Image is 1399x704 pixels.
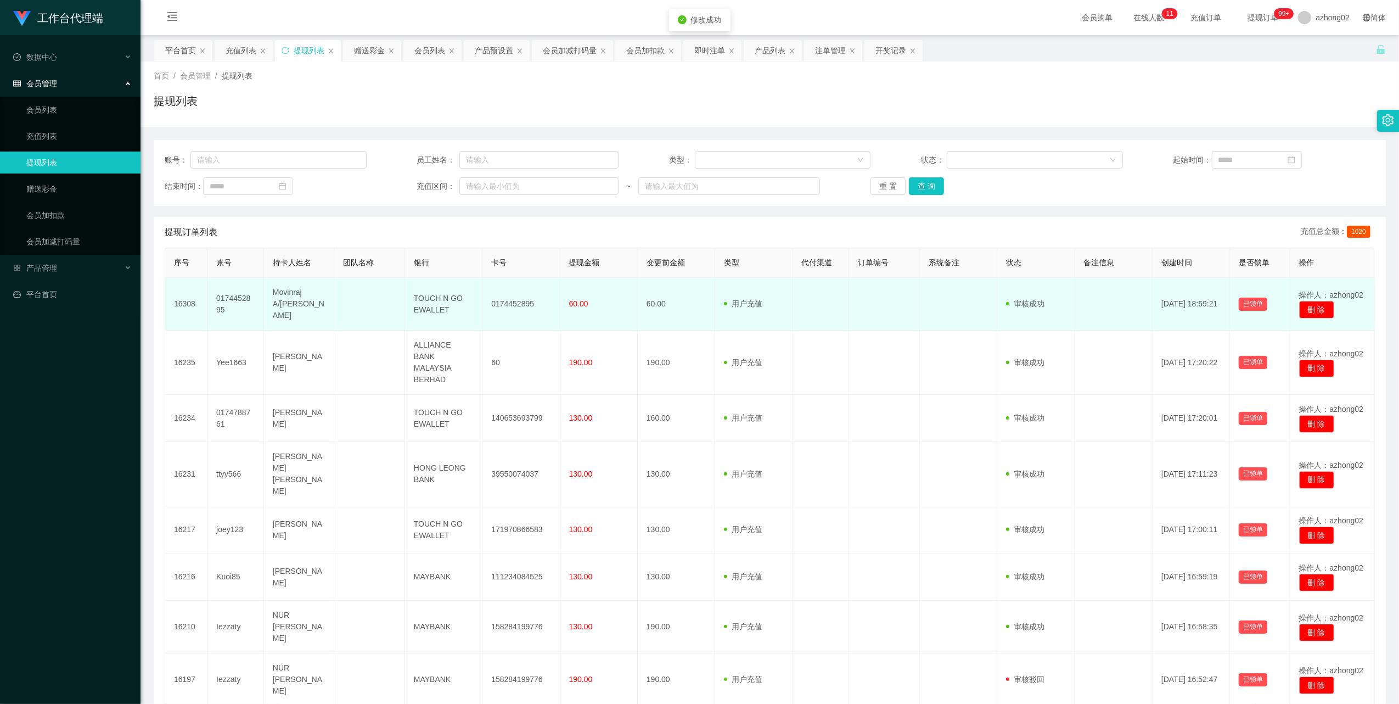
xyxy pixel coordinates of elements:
i: 图标: close [909,48,916,54]
span: 审核成功 [1006,525,1044,534]
span: 充值区间： [417,181,459,192]
div: 会员列表 [414,40,445,61]
td: 39550074037 [482,442,560,506]
span: 操作人：azhong02 [1299,290,1364,299]
i: 图标: table [13,80,21,87]
td: MAYBANK [405,554,482,601]
span: 数据中心 [13,53,57,62]
td: 16308 [165,278,207,331]
td: 16231 [165,442,207,506]
i: 图标: close [260,48,266,54]
span: 在线人数 [1128,14,1170,21]
input: 请输入最小值为 [459,177,619,195]
i: 图标: close [728,48,735,54]
span: 用户充值 [724,299,762,308]
div: 会员加扣款 [626,40,665,61]
i: 图标: unlock [1376,44,1386,54]
td: [DATE] 17:20:22 [1153,331,1230,395]
span: 用户充值 [724,470,762,478]
td: Yee1663 [207,331,264,395]
div: 充值总金额： [1301,226,1375,239]
p: 1 [1166,8,1170,19]
td: NUR [PERSON_NAME] [264,601,335,653]
span: 团队名称 [343,258,374,267]
i: 图标: global [1363,14,1370,21]
td: [PERSON_NAME] [264,506,335,554]
span: 创建时间 [1161,258,1192,267]
td: 140653693799 [482,395,560,442]
span: 审核成功 [1006,299,1044,308]
span: ~ [619,181,638,192]
span: 订单编号 [858,258,889,267]
td: joey123 [207,506,264,554]
span: 操作人：azhong02 [1299,516,1364,525]
button: 删 除 [1299,624,1334,641]
span: 修改成功 [691,15,722,24]
span: / [173,71,176,80]
td: ALLIANCE BANK MALAYSIA BERHAD [405,331,482,395]
td: [DATE] 17:11:23 [1153,442,1230,506]
button: 删 除 [1299,360,1334,377]
p: 1 [1170,8,1173,19]
span: 是否锁单 [1239,258,1269,267]
td: 111234084525 [482,554,560,601]
td: 171970866583 [482,506,560,554]
i: 图标: calendar [1288,156,1295,164]
span: 会员管理 [13,79,57,88]
span: 结束时间： [165,181,203,192]
button: 重 置 [870,177,906,195]
i: 图标: close [199,48,206,54]
td: MAYBANK [405,601,482,653]
span: 审核成功 [1006,572,1044,581]
input: 请输入最大值为 [638,177,821,195]
span: 130.00 [569,414,593,422]
button: 删 除 [1299,471,1334,489]
span: 操作人：azhong02 [1299,349,1364,358]
i: 图标: close [328,48,334,54]
i: icon: check-circle [678,15,687,24]
i: 图标: close [448,48,455,54]
td: Movinraj A/[PERSON_NAME] [264,278,335,331]
span: 系统备注 [929,258,959,267]
span: 备注信息 [1084,258,1115,267]
span: 用户充值 [724,675,762,684]
span: 账号 [216,258,232,267]
td: [PERSON_NAME] [264,331,335,395]
td: 16216 [165,554,207,601]
div: 提现列表 [294,40,324,61]
div: 赠送彩金 [354,40,385,61]
div: 产品列表 [755,40,785,61]
span: 190.00 [569,675,593,684]
i: 图标: close [789,48,795,54]
td: 0174452895 [482,278,560,331]
span: 用户充值 [724,358,762,367]
td: 0174788761 [207,395,264,442]
td: 158284199776 [482,601,560,653]
td: [DATE] 16:58:35 [1153,601,1230,653]
a: 会员加减打码量 [26,231,132,253]
button: 已锁单 [1239,571,1267,584]
a: 会员加扣款 [26,204,132,226]
span: 190.00 [569,358,593,367]
i: 图标: close [600,48,606,54]
span: 银行 [414,258,429,267]
img: logo.9652507e.png [13,11,31,26]
div: 平台首页 [165,40,196,61]
button: 已锁单 [1239,298,1267,311]
span: 会员管理 [180,71,211,80]
span: 审核成功 [1006,622,1044,631]
i: 图标: down [857,157,864,164]
div: 注单管理 [815,40,846,61]
span: 用户充值 [724,414,762,422]
span: 状态： [921,154,947,166]
i: 图标: close [516,48,523,54]
i: 图标: setting [1382,114,1394,126]
td: [DATE] 17:20:01 [1153,395,1230,442]
td: 0174452895 [207,278,264,331]
input: 请输入 [190,151,367,169]
td: TOUCH N GO EWALLET [405,506,482,554]
span: 操作人：azhong02 [1299,461,1364,470]
td: TOUCH N GO EWALLET [405,395,482,442]
button: 已锁单 [1239,673,1267,686]
i: 图标: close [668,48,675,54]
